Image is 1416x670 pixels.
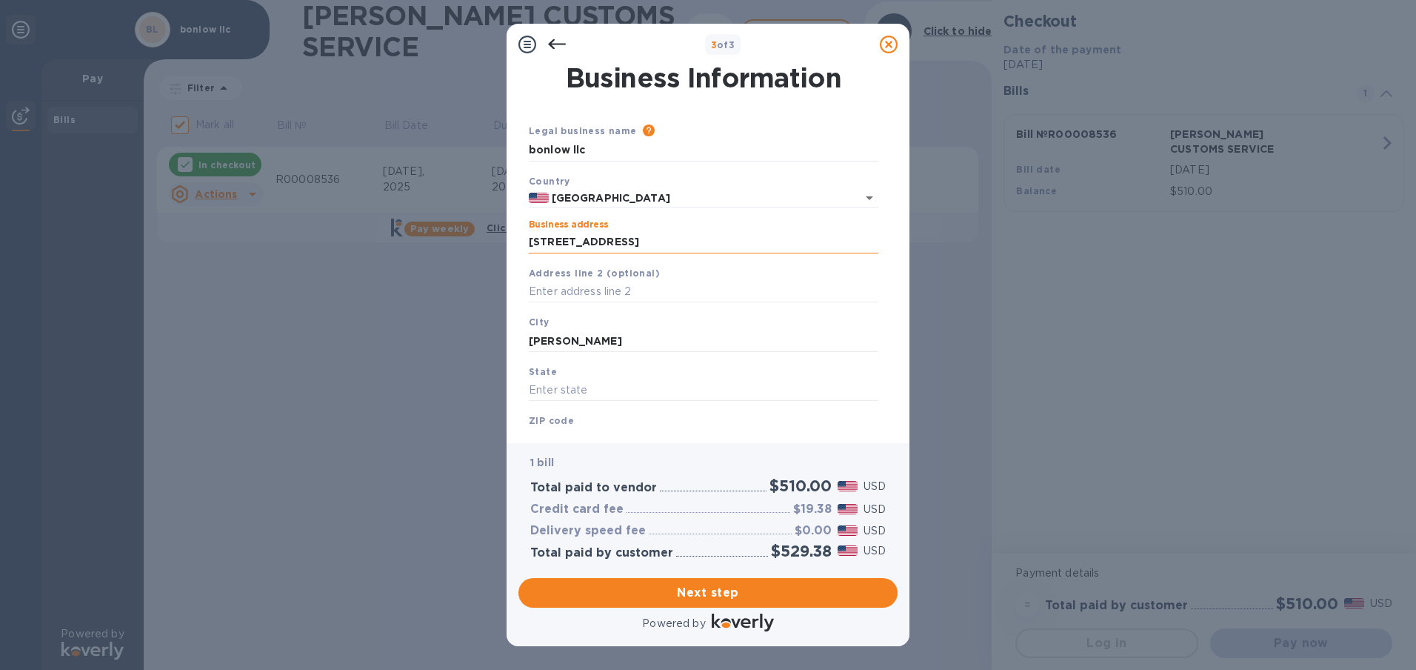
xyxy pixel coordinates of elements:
[518,578,898,608] button: Next step
[529,316,550,328] b: City
[549,189,837,208] input: Select country
[530,524,646,538] h3: Delivery speed fee
[712,614,774,631] img: Logo
[529,330,878,352] input: Enter city
[711,39,735,50] b: of 3
[529,415,574,426] b: ZIP code
[793,502,832,517] h3: $19.38
[838,525,858,536] img: USD
[711,39,717,50] span: 3
[530,546,673,560] h3: Total paid by customer
[838,481,858,491] img: USD
[769,477,832,495] h2: $510.00
[530,457,554,468] b: 1 bill
[838,504,858,514] img: USD
[859,188,880,208] button: Open
[529,281,878,303] input: Enter address line 2
[530,502,624,517] h3: Credit card fee
[526,62,881,93] h1: Business Information
[529,139,878,162] input: Enter legal business name
[530,481,657,495] h3: Total paid to vendor
[642,616,705,631] p: Powered by
[529,379,878,402] input: Enter state
[529,231,878,253] input: Enter address
[529,125,637,136] b: Legal business name
[529,268,660,279] b: Address line 2 (optional)
[864,502,886,517] p: USD
[530,584,886,602] span: Next step
[864,523,886,539] p: USD
[529,221,608,230] label: Business address
[864,479,886,494] p: USD
[529,193,549,203] img: US
[838,545,858,556] img: USD
[529,428,878,451] input: Enter ZIP code
[795,524,832,538] h3: $0.00
[864,543,886,559] p: USD
[529,176,570,187] b: Country
[771,542,832,560] h2: $529.38
[529,366,557,377] b: State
